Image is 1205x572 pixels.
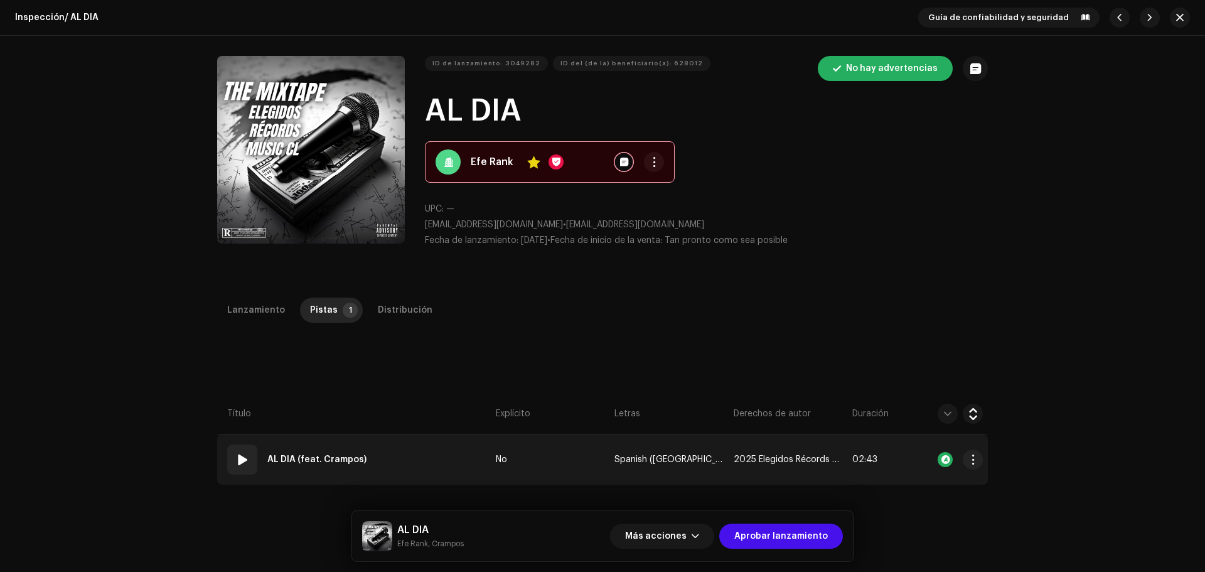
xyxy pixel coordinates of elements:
div: Pistas [310,298,338,323]
span: ID del (de la) beneficiario(a): 628012 [560,51,703,76]
span: No [496,455,507,465]
span: Fecha de inicio de la venta: [550,236,662,245]
button: ID del (de la) beneficiario(a): 628012 [553,56,710,71]
span: [DATE] [521,236,547,245]
span: Duración [852,407,889,420]
span: Título [227,407,251,420]
p: • [425,219,988,232]
span: 2025 Elegidos Récords Music CL [734,455,842,465]
h1: AL DIA [425,91,988,131]
span: Aprobar lanzamiento [734,524,828,549]
span: UPC: [425,205,444,213]
span: Derechos de autor [734,407,811,420]
span: Letras [614,407,640,420]
div: 01 [227,445,257,475]
h5: AL DIA [397,522,464,537]
div: Lanzamiento [227,298,285,323]
span: 02:43 [852,455,877,464]
span: ID de lanzamiento: 3049282 [432,51,540,76]
span: Fecha de lanzamiento: [425,236,518,245]
span: • [425,236,550,245]
span: — [446,205,454,213]
div: Distribución [378,298,432,323]
button: Más acciones [610,524,714,549]
span: [EMAIL_ADDRESS][DOMAIN_NAME] [566,220,704,229]
strong: AL DIA (feat. Crampos) [267,447,367,472]
span: [EMAIL_ADDRESS][DOMAIN_NAME] [425,220,563,229]
span: Explícito [496,407,530,420]
span: Más acciones [625,524,687,549]
button: ID de lanzamiento: 3049282 [425,56,548,71]
span: Spanish ([GEOGRAPHIC_DATA]) [614,455,723,465]
small: AL DIA [397,537,464,550]
button: Aprobar lanzamiento [719,524,843,549]
span: Tan pronto como sea posible [665,236,788,245]
p-badge: 1 [343,303,358,318]
img: 9a262e89-e339-480c-b75c-eafd3e105c06 [362,521,392,551]
strong: Efe Rank [471,154,513,170]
